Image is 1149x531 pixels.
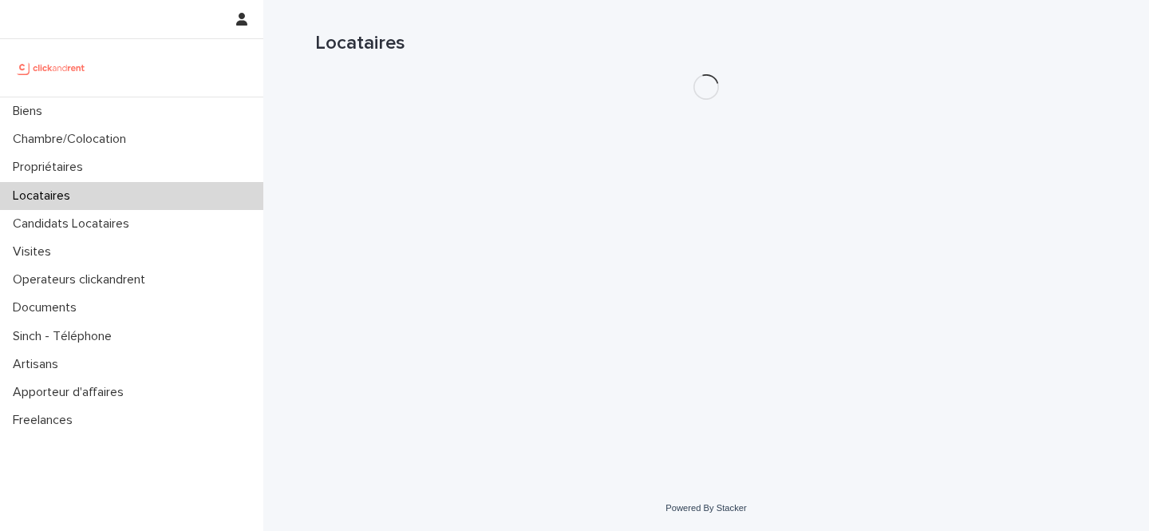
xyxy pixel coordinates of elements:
[6,216,142,232] p: Candidats Locataires
[13,52,90,84] img: UCB0brd3T0yccxBKYDjQ
[6,244,64,260] p: Visites
[6,132,139,147] p: Chambre/Colocation
[6,188,83,204] p: Locataires
[665,503,746,513] a: Powered By Stacker
[6,329,124,344] p: Sinch - Téléphone
[315,32,1097,55] h1: Locataires
[6,413,85,428] p: Freelances
[6,160,96,175] p: Propriétaires
[6,357,71,372] p: Artisans
[6,385,136,400] p: Apporteur d'affaires
[6,104,55,119] p: Biens
[6,300,89,315] p: Documents
[6,272,158,287] p: Operateurs clickandrent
